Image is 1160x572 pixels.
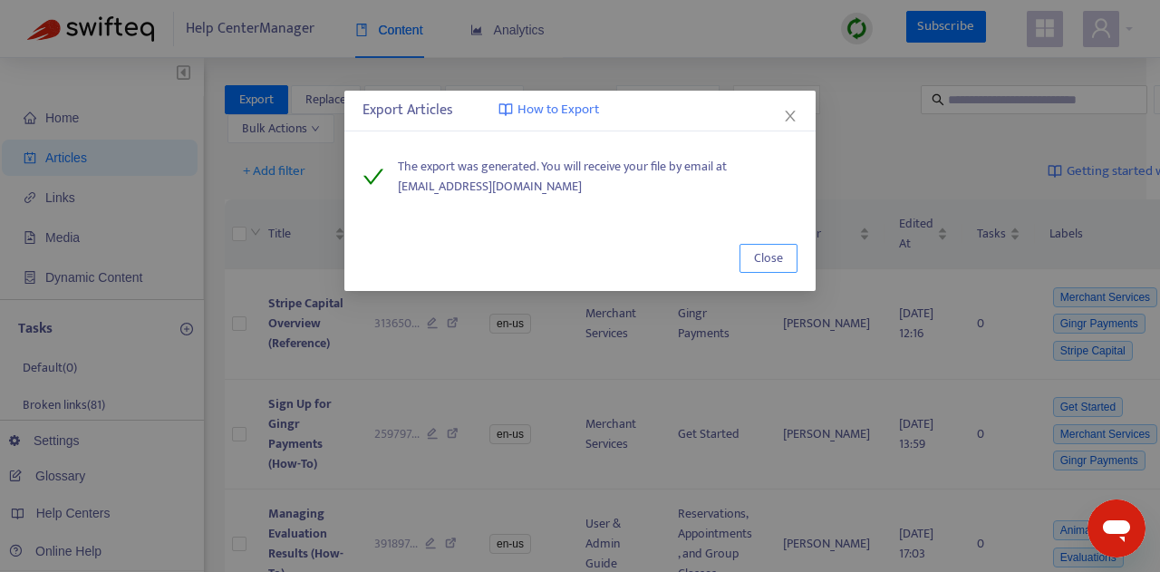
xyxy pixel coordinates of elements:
[1087,499,1145,557] iframe: Button to launch messaging window
[739,244,797,273] button: Close
[783,109,797,123] span: close
[362,100,797,121] div: Export Articles
[498,100,599,121] a: How to Export
[498,102,513,117] img: image-link
[780,106,800,126] button: Close
[362,166,384,188] span: check
[517,100,599,121] span: How to Export
[398,157,797,197] span: The export was generated. You will receive your file by email at [EMAIL_ADDRESS][DOMAIN_NAME]
[754,248,783,268] span: Close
